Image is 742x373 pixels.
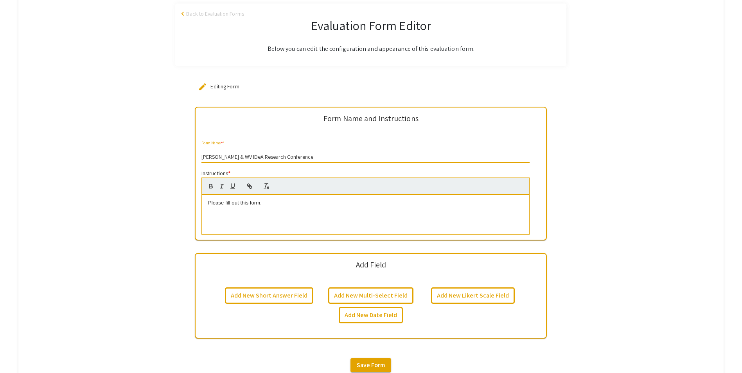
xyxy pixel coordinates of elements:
[323,114,419,123] h5: Form Name and Instructions
[350,358,391,372] button: Save Form
[225,287,313,304] button: Add New Short Answer Field
[6,338,33,367] iframe: Chat
[186,10,244,18] span: Back to Evaluation Forms
[181,44,560,54] p: Below you can edit the configuration and appearance of this evaluation form.
[339,307,403,323] button: Add New Date Field
[356,260,386,269] h5: Add Field
[328,287,413,304] button: Add New Multi-Select Field
[181,11,186,16] span: arrow_back_ios
[208,199,523,206] p: Please fill out this form.
[357,361,385,369] span: Save Form
[201,178,530,235] quill-editor: instructions
[201,170,230,177] mat-label: Instructions
[201,154,530,160] input: form name
[431,287,515,304] button: Add New Likert Scale Field
[210,83,239,90] span: Editing Form
[181,18,560,33] h2: Evaluation Form Editor
[198,82,207,91] mat-icon: edit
